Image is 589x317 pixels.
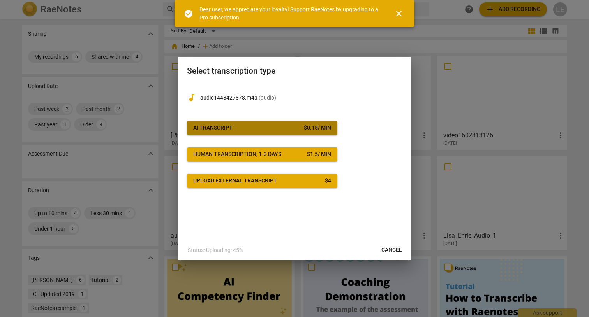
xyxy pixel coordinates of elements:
[187,174,337,188] button: Upload external transcript$4
[188,246,243,254] p: Status: Uploading: 45%
[193,177,277,185] div: Upload external transcript
[193,151,281,158] div: Human transcription, 1-3 days
[394,9,404,18] span: close
[304,124,331,132] div: $ 0.15 / min
[193,124,233,132] div: AI Transcript
[184,9,193,18] span: check_circle
[381,246,402,254] span: Cancel
[325,177,331,185] div: $ 4
[375,243,408,257] button: Cancel
[259,95,276,101] span: ( audio )
[200,94,402,102] p: audio1448427878.m4a(audio)
[187,93,196,102] span: audiotrack
[187,66,402,76] h2: Select transcription type
[390,4,408,23] button: Close
[199,5,380,21] div: Dear user, we appreciate your loyalty! Support RaeNotes by upgrading to a
[187,121,337,135] button: AI Transcript$0.15/ min
[199,14,239,21] a: Pro subscription
[187,147,337,161] button: Human transcription, 1-3 days$1.5/ min
[307,151,331,158] div: $ 1.5 / min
